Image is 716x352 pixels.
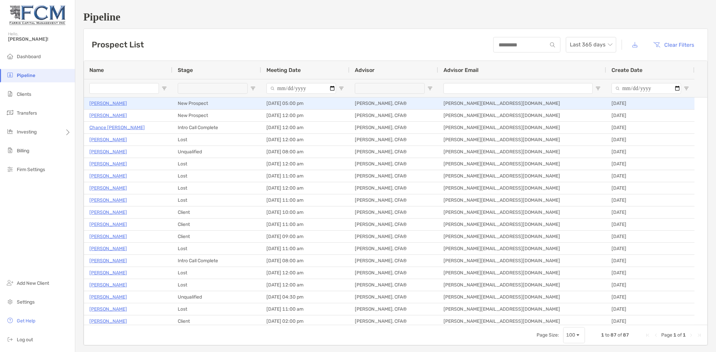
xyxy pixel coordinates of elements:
div: [DATE] [606,267,694,279]
div: Lost [172,303,261,315]
a: [PERSON_NAME] [89,172,127,180]
p: [PERSON_NAME] [89,208,127,217]
div: [PERSON_NAME][EMAIL_ADDRESS][DOMAIN_NAME] [438,146,606,158]
div: [PERSON_NAME][EMAIL_ADDRESS][DOMAIN_NAME] [438,303,606,315]
div: Lost [172,134,261,146]
div: [PERSON_NAME], CFA® [349,110,438,121]
div: [PERSON_NAME], CFA® [349,315,438,327]
div: [DATE] 12:00 am [261,279,349,291]
div: [PERSON_NAME], CFA® [349,303,438,315]
img: logout icon [6,335,14,343]
div: [DATE] 11:00 am [261,219,349,230]
div: [PERSON_NAME], CFA® [349,267,438,279]
div: [DATE] 08:00 am [261,255,349,267]
span: 87 [623,332,629,338]
div: First Page [645,333,650,338]
span: Firm Settings [17,167,45,172]
div: [DATE] 12:00 pm [261,110,349,121]
a: [PERSON_NAME] [89,317,127,325]
div: [DATE] 12:00 am [261,122,349,133]
span: Add New Client [17,280,49,286]
span: Investing [17,129,37,135]
div: 100 [566,332,575,338]
div: [DATE] 12:00 am [261,267,349,279]
div: [PERSON_NAME], CFA® [349,291,438,303]
div: [PERSON_NAME][EMAIL_ADDRESS][DOMAIN_NAME] [438,158,606,170]
button: Open Filter Menu [684,86,689,91]
div: [PERSON_NAME], CFA® [349,97,438,109]
div: [DATE] [606,219,694,230]
div: [PERSON_NAME][EMAIL_ADDRESS][DOMAIN_NAME] [438,122,606,133]
div: Page Size: [537,332,559,338]
a: [PERSON_NAME] [89,160,127,168]
div: [PERSON_NAME], CFA® [349,243,438,255]
span: Clients [17,91,31,97]
div: [PERSON_NAME], CFA® [349,134,438,146]
div: [PERSON_NAME][EMAIL_ADDRESS][DOMAIN_NAME] [438,182,606,194]
span: Transfers [17,110,37,116]
span: 1 [683,332,686,338]
div: [DATE] 09:00 am [261,231,349,242]
a: [PERSON_NAME] [89,111,127,120]
div: [DATE] 05:00 pm [261,97,349,109]
div: [DATE] [606,206,694,218]
div: Client [172,206,261,218]
div: [DATE] [606,255,694,267]
a: [PERSON_NAME] [89,148,127,156]
img: transfers icon [6,109,14,117]
img: dashboard icon [6,52,14,60]
input: Create Date Filter Input [612,83,681,94]
div: [PERSON_NAME][EMAIL_ADDRESS][DOMAIN_NAME] [438,279,606,291]
div: [DATE] [606,279,694,291]
div: [DATE] [606,158,694,170]
h1: Pipeline [83,11,708,23]
div: [DATE] [606,110,694,121]
button: Open Filter Menu [595,86,601,91]
div: [PERSON_NAME], CFA® [349,219,438,230]
div: [DATE] [606,303,694,315]
div: [DATE] 04:30 pm [261,291,349,303]
a: [PERSON_NAME] [89,232,127,241]
div: [PERSON_NAME][EMAIL_ADDRESS][DOMAIN_NAME] [438,315,606,327]
div: [DATE] [606,194,694,206]
p: [PERSON_NAME] [89,269,127,277]
div: Next Page [688,333,694,338]
div: [DATE] [606,243,694,255]
span: to [605,332,609,338]
div: [DATE] [606,182,694,194]
span: 1 [601,332,604,338]
p: [PERSON_NAME] [89,305,127,313]
div: [DATE] [606,146,694,158]
div: Page Size [563,327,585,343]
span: of [677,332,682,338]
div: [DATE] [606,97,694,109]
img: firm-settings icon [6,165,14,173]
span: Settings [17,299,35,305]
button: Clear Filters [648,37,700,52]
img: pipeline icon [6,71,14,79]
div: [PERSON_NAME][EMAIL_ADDRESS][DOMAIN_NAME] [438,255,606,267]
h3: Prospect List [92,40,144,49]
div: Client [172,219,261,230]
img: settings icon [6,298,14,306]
p: [PERSON_NAME] [89,244,127,253]
a: [PERSON_NAME] [89,135,127,144]
div: [PERSON_NAME][EMAIL_ADDRESS][DOMAIN_NAME] [438,97,606,109]
div: [DATE] 12:00 am [261,134,349,146]
div: [PERSON_NAME], CFA® [349,206,438,218]
a: [PERSON_NAME] [89,184,127,192]
span: Name [89,67,104,73]
span: Last 365 days [570,37,612,52]
div: [PERSON_NAME], CFA® [349,170,438,182]
div: Lost [172,279,261,291]
img: investing icon [6,127,14,135]
div: [PERSON_NAME][EMAIL_ADDRESS][DOMAIN_NAME] [438,170,606,182]
div: [PERSON_NAME], CFA® [349,279,438,291]
span: 87 [610,332,617,338]
p: [PERSON_NAME] [89,196,127,204]
div: [PERSON_NAME], CFA® [349,182,438,194]
p: [PERSON_NAME] [89,220,127,229]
